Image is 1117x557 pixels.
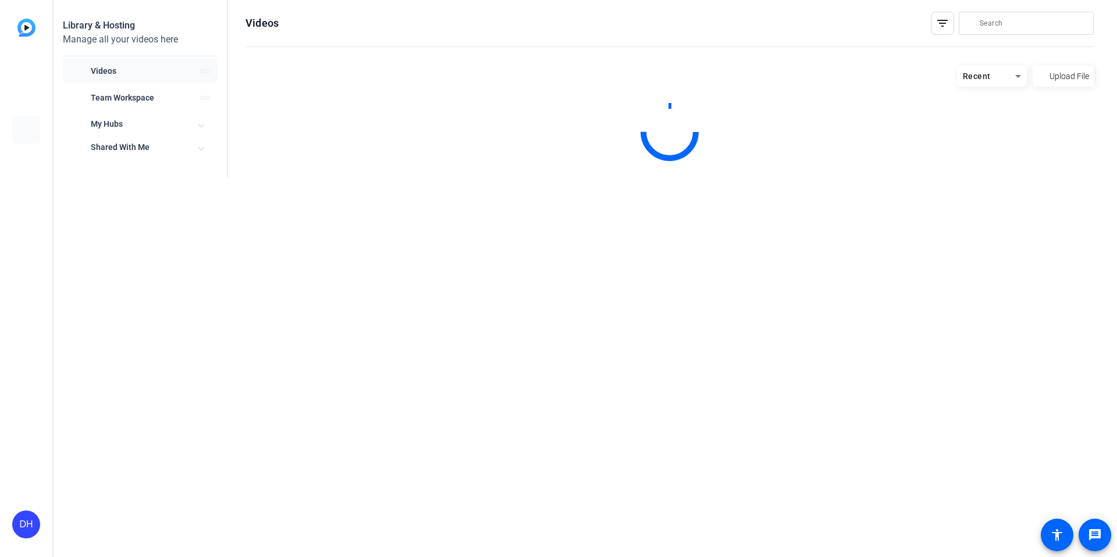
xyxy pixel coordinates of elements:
[1088,528,1102,542] mat-icon: message
[91,118,173,130] span: My Hubs
[1050,528,1064,542] mat-icon: accessibility
[91,92,200,103] span: Team Workspace
[12,510,40,538] div: DH
[1033,66,1094,87] button: Upload File
[980,16,1084,30] input: Search
[1050,70,1089,83] span: Upload File
[17,19,35,37] img: blue-gradient.svg
[63,112,218,135] mat-expansion-panel-header: My Hubs
[246,16,279,30] h1: Videos
[935,16,949,30] mat-icon: filter_list
[963,72,991,81] span: Recent
[91,65,200,77] span: Videos
[63,19,218,33] div: Library & Hosting
[91,141,199,153] span: Shared With Me
[63,33,218,47] div: Manage all your videos here
[63,135,218,159] mat-expansion-panel-header: Shared With Me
